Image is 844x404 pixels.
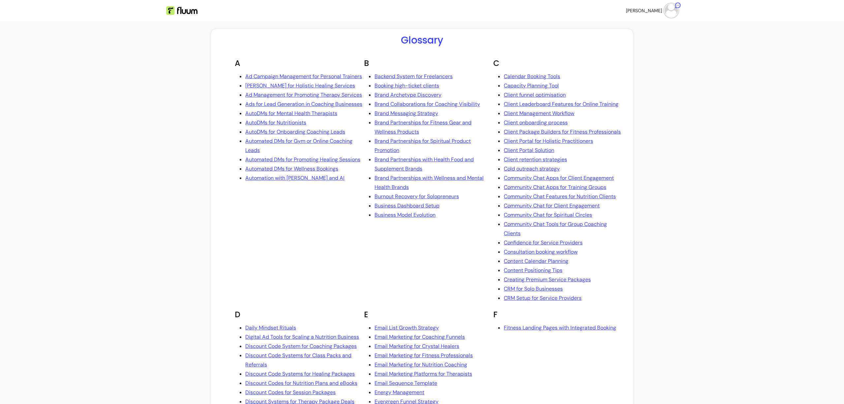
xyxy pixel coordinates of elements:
[504,210,592,220] a: Community Chat for Spiritual Circles
[245,173,345,183] a: Automation with [PERSON_NAME] and AI
[504,146,554,155] a: Client Portal Solution
[375,137,493,155] a: Brand Partnerships for Spiritual Product Promotion
[245,109,337,118] a: AutoDMs for Mental Health Therapists
[375,118,493,137] a: Brand Partnerships for Fitness Gear and Wellness Products
[245,81,355,90] a: [PERSON_NAME] for Holistic Healing Services
[504,275,591,284] a: Creating Premium Service Packages
[364,309,493,320] h2: E
[245,118,306,127] a: AutoDMs for Nutritionists
[245,388,336,397] a: Discount Codes for Session Packages
[504,118,568,127] a: Client onboarding process
[245,127,345,137] a: AutoDMs for Onboarding Coaching Leads
[401,34,443,46] h1: Glossary
[245,351,364,369] a: Discount Code Systems for Class Packs and Referrals
[504,238,583,247] a: Confidence for Service Providers
[166,6,197,15] img: Fluum Logo
[375,100,480,109] a: Brand Collaborations for Coaching Visibility
[375,210,436,220] a: Business Model Evolution
[504,266,562,275] a: Content Positioning Tips
[504,100,618,109] a: Client Leaderboard Features for Online Training
[375,351,473,360] a: Email Marketing for Fitness Professionals
[504,294,582,303] a: CRM Setup for Service Providers
[504,155,567,164] a: Client retention strategies
[493,58,622,69] h2: C
[235,58,364,69] h2: A
[375,388,424,397] a: Energy Management
[504,323,616,332] a: Fitness Landing Pages with Integrated Booking
[504,247,578,257] a: Consultation booking workflow
[375,379,437,388] a: Email Sequence Template
[504,220,622,238] a: Community Chat Tools for Group Coaching Clients
[235,309,364,320] h2: D
[504,90,566,100] a: Client funnel optimisation
[375,72,453,81] a: Backend System for Freelancers
[245,164,338,173] a: Automated DMs for Wellness Bookings
[375,81,439,90] a: Booking high-ticket clients
[245,342,357,351] a: Discount Code System for Coaching Packages
[245,137,364,155] a: Automated DMs for Gym or Online Coaching Leads
[364,58,493,69] h2: B
[375,192,459,201] a: Burnout Recovery for Solopreneurs
[245,155,360,164] a: Automated DMs for Promoting Healing Sessions
[245,72,362,81] a: Ad Campaign Management for Personal Trainers
[504,109,574,118] a: Client Management Workflow
[504,164,560,173] a: Cold outreach strategy
[375,332,465,342] a: Email Marketing for Coaching Funnels
[504,192,616,201] a: Community Chat Features for Nutrition Clients
[504,72,560,81] a: Calendar Booking Tools
[245,369,355,379] a: Discount Code Systems for Healing Packages
[504,284,563,294] a: CRM for Solo Businesses
[375,369,472,379] a: Email Marketing Platforms for Therapists
[375,201,439,210] a: Business Dashboard Setup
[375,155,493,173] a: Brand Partnerships with Health Food and Supplement Brands
[504,81,559,90] a: Capacity Planning Tool
[504,183,606,192] a: Community Chat Apps for Training Groups
[245,100,362,109] a: Ads for Lead Generation in Coaching Businesses
[665,4,678,17] img: avatar
[626,7,662,14] span: [PERSON_NAME]
[375,173,493,192] a: Brand Partnerships with Wellness and Mental Health Brands
[245,379,357,388] a: Discount Codes for Nutrition Plans and eBooks
[626,4,678,17] button: avatar[PERSON_NAME]
[504,257,568,266] a: Content Calendar Planning
[504,173,614,183] a: Community Chat Apps for Client Engagement
[504,127,621,137] a: Client Package Builders for Fitness Professionals
[375,323,439,332] a: Email List Growth Strategy
[375,90,441,100] a: Brand Archetype Discovery
[375,360,467,369] a: Email Marketing for Nutrition Coaching
[245,332,359,342] a: Digital Ad Tools for Scaling a Nutrition Business
[493,309,622,320] h2: F
[375,109,438,118] a: Brand Messaging Strategy
[375,342,459,351] a: Email Marketing for Crystal Healers
[245,90,362,100] a: Ad Management for Promoting Therapy Services
[504,137,593,146] a: Client Portal for Holistic Practitioners
[245,323,296,332] a: Daily Mindset Rituals
[504,201,600,210] a: Community Chat for Client Engagement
